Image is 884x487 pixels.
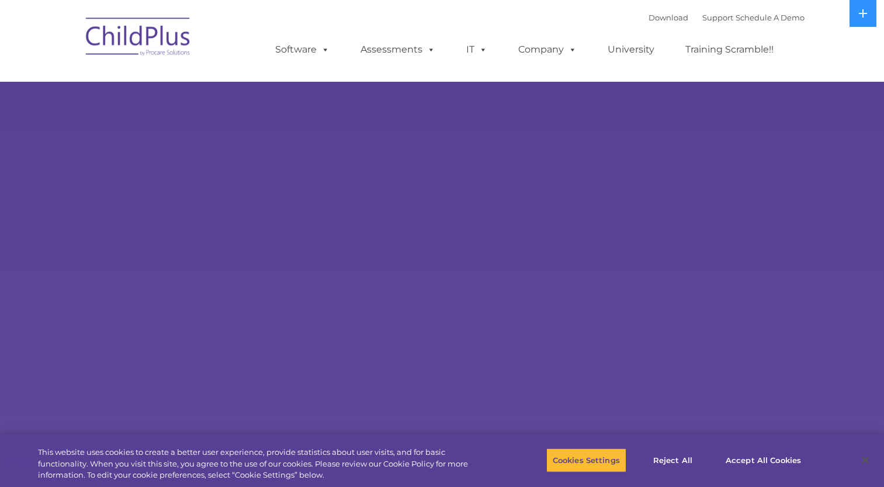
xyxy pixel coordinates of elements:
a: Company [507,38,588,61]
button: Accept All Cookies [719,448,807,472]
button: Reject All [636,448,709,472]
button: Close [852,447,878,473]
a: University [596,38,666,61]
a: IT [455,38,499,61]
img: ChildPlus by Procare Solutions [80,9,197,68]
a: Software [264,38,341,61]
font: | [649,13,805,22]
a: Support [702,13,733,22]
a: Download [649,13,688,22]
a: Assessments [349,38,447,61]
button: Cookies Settings [546,448,626,472]
div: This website uses cookies to create a better user experience, provide statistics about user visit... [38,447,486,481]
a: Training Scramble!! [674,38,785,61]
a: Schedule A Demo [736,13,805,22]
